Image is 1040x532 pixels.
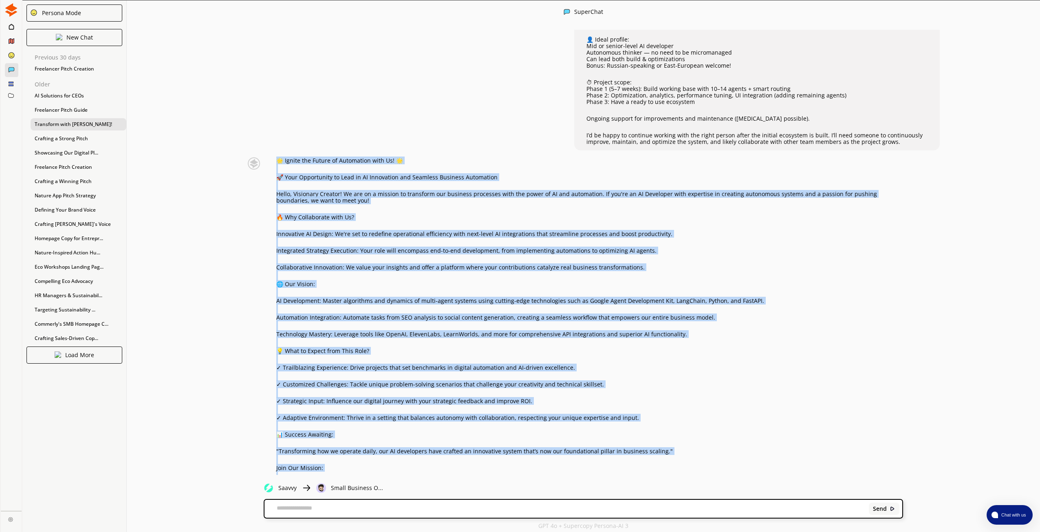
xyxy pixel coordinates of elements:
p: "Transforming how we operate daily, our AI developers have crafted an innovative system that’s no... [276,448,903,455]
p: ✓ Trailblazing Experience: Drive projects that set benchmarks in digital automation and AI-driven... [276,364,903,371]
p: Can lead both build & optimizations [586,56,927,62]
div: Crafting Sales-Driven Cop... [31,332,126,344]
p: Phase 3: Have a ready to use ecosystem [586,99,927,105]
img: Close [264,483,273,493]
div: Commerly's SMB Homepage C... [31,318,126,330]
div: Crafting [PERSON_NAME]'s Voice [31,218,126,230]
p: ⏱ Project scope: [586,79,927,86]
p: Ongoing support for improvements and maintenance ([MEDICAL_DATA] possible). [586,115,927,122]
p: Hello, Visionary Creator! We are on a mission to transform our business processes with the power ... [276,191,903,204]
div: Nature App Pitch Strategy [31,190,126,202]
div: Targeting Sustainability ... [31,304,126,316]
p: 👤 Ideal profile: [586,36,927,43]
p: Previous 30 days [35,54,126,61]
div: Crafting a Winning Pitch [31,175,126,188]
div: Transform with [PERSON_NAME]! [31,118,126,130]
div: Defining Your Brand Voice [31,204,126,216]
p: New Chat [66,34,93,41]
img: Close [564,9,570,15]
p: 💡 What to Expect from This Role? [276,348,903,354]
img: Close [890,506,895,512]
p: Collaborative Innovation: We value your insights and offer a platform where your contributions ca... [276,264,903,271]
img: Close [55,351,61,358]
p: Automation Integration: Automate tasks from SEO analysis to social content generation, creating a... [276,314,903,321]
img: Close [56,34,62,40]
p: ✓ Adaptive Environment: Thrive in a setting that balances autonomy with collaboration, respecting... [276,415,903,421]
div: AI Solutions for CEOs [31,90,126,102]
img: Close [236,157,272,170]
p: Mid or senior-level AI developer [586,43,927,49]
div: Freelancer Pitch Guide [31,104,126,116]
p: Load More [65,352,94,358]
p: ✓ Strategic Input: Influence our digital journey with your strategic feedback and improve ROI. [276,398,903,404]
b: Send [873,506,887,512]
div: HR Managers & Sustainabil... [31,289,126,302]
div: Freelance Pitch Creation [31,161,126,173]
p: Saavvy [278,485,297,491]
p: Small Business O... [331,485,383,491]
div: Homepage Copy for Entrepr... [31,232,126,245]
div: Showcasing Our Digital Pl... [31,147,126,159]
p: Phase 1 (5–7 weeks): Build working base with 10–14 agents + smart routing [586,86,927,92]
p: I’d be happy to continue working with the right person after the initial ecosystem is built. I’ll... [586,132,927,145]
p: Join Our Mission: [276,465,903,471]
p: 🌐 Our Vision: [276,281,903,287]
img: Close [8,517,13,522]
img: Close [4,3,18,17]
p: AI Development: Master algorithms and dynamics of multi-agent systems using cutting-edge technolo... [276,298,903,304]
div: Eco Workshops Landing Pag... [31,261,126,273]
div: Nature-Inspired Action Hu... [31,247,126,259]
p: ✓ Customized Challenges: Tackle unique problem-solving scenarios that challenge your creativity a... [276,381,903,388]
p: 🌟 Ignite the Future of Automation with Us! 🌟 [276,157,903,164]
img: Close [316,483,326,493]
p: 🚀 Your Opportunity to Lead in AI Innovation and Seamless Business Automation [276,174,903,181]
p: Integrated Strategy Execution: Your role will encompass end-to-end development, from implementing... [276,247,903,254]
a: Close [1,511,22,525]
div: Persona Mode [39,10,81,16]
p: Older [35,81,126,88]
img: Close [30,9,37,16]
span: Chat with us [998,512,1028,518]
div: SuperChat [574,9,603,16]
p: Autonomous thinker — no need to be micromanaged [586,49,927,56]
p: 🔥 Why Collaborate with Us? [276,214,903,221]
p: GPT 4o + Supercopy Persona-AI 3 [538,523,628,529]
button: atlas-launcher [987,505,1033,525]
p: Bonus: Russian-speaking or East-European welcome! [586,62,927,69]
p: Technology Mastery: Leverage tools like OpenAI, ElevenLabs, LearnWorlds, and more for comprehensi... [276,331,903,338]
p: 📊 Success Awaiting: [276,431,903,438]
p: Phase 2: Optimization, analytics, performance tuning, UI integration (adding remaining agents) [586,92,927,99]
div: Freelancer Pitch Creation [31,63,126,75]
div: Compelling Eco Advocacy [31,275,126,287]
img: Close [302,483,311,493]
p: Innovative AI Design: We're set to redefine operational efficiency with next-level AI integration... [276,231,903,237]
div: Crafting a Strong Pitch [31,132,126,145]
